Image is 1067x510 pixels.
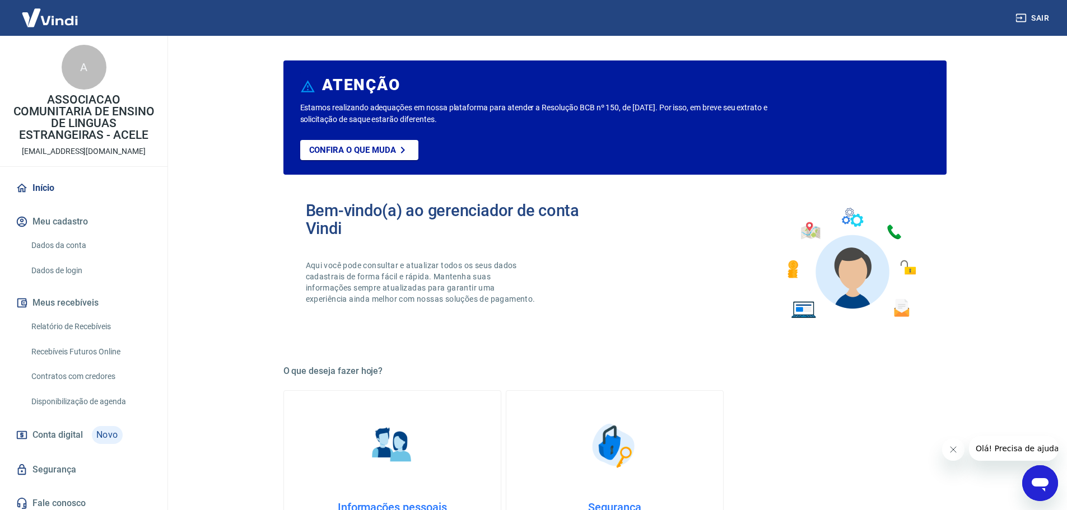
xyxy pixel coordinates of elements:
[27,259,154,282] a: Dados de login
[364,418,420,474] img: Informações pessoais
[13,291,154,315] button: Meus recebíveis
[7,8,94,17] span: Olá! Precisa de ajuda?
[27,340,154,363] a: Recebíveis Futuros Online
[306,202,615,237] h2: Bem-vindo(a) ao gerenciador de conta Vindi
[92,426,123,444] span: Novo
[1013,8,1054,29] button: Sair
[283,366,947,377] h5: O que deseja fazer hoje?
[27,390,154,413] a: Disponibilização de agenda
[13,422,154,448] a: Conta digitalNovo
[27,365,154,388] a: Contratos com credores
[322,79,400,91] h6: ATENÇÃO
[942,438,965,461] iframe: Fechar mensagem
[13,457,154,482] a: Segurança
[300,102,804,125] p: Estamos realizando adequações em nossa plataforma para atender a Resolução BCB nº 150, de [DATE]....
[1022,465,1058,501] iframe: Botão para abrir a janela de mensagens
[300,140,418,160] a: Confira o que muda
[32,427,83,443] span: Conta digital
[969,436,1058,461] iframe: Mensagem da empresa
[9,94,159,141] p: ASSOCIACAO COMUNITARIA DE ENSINO DE LINGUAS ESTRANGEIRAS - ACELE
[586,418,642,474] img: Segurança
[62,45,106,90] div: A
[27,315,154,338] a: Relatório de Recebíveis
[777,202,924,325] img: Imagem de um avatar masculino com diversos icones exemplificando as funcionalidades do gerenciado...
[306,260,538,305] p: Aqui você pode consultar e atualizar todos os seus dados cadastrais de forma fácil e rápida. Mant...
[13,209,154,234] button: Meu cadastro
[22,146,146,157] p: [EMAIL_ADDRESS][DOMAIN_NAME]
[27,234,154,257] a: Dados da conta
[309,145,396,155] p: Confira o que muda
[13,1,86,35] img: Vindi
[13,176,154,200] a: Início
